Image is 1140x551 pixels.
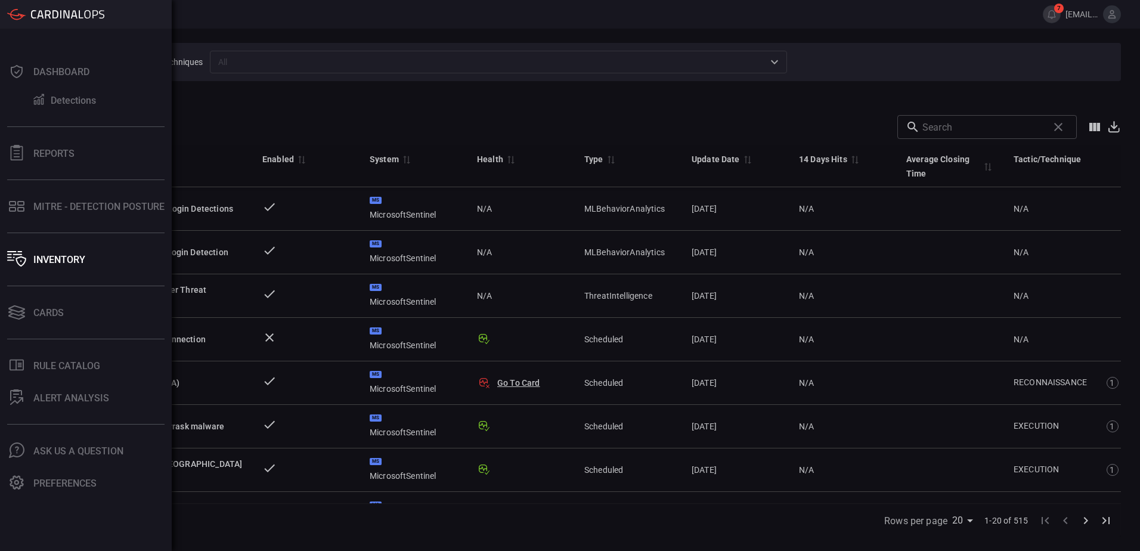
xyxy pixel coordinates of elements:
div: MicrosoftSentinel [370,371,458,395]
span: N/A [1014,291,1029,301]
button: Open [766,54,783,70]
span: Sort by 14 Days Hits descending [847,154,862,165]
div: Reconnaissance [1014,376,1093,389]
div: MS [370,502,382,509]
div: MLBehaviorAnalytics [584,203,673,215]
div: System [370,152,399,166]
div: Scheduled [584,333,673,345]
span: Go to previous page [1055,514,1076,525]
span: 1-20 of 515 [984,515,1028,527]
span: Sort by Average Closing Time descending [980,161,995,172]
span: N/A [799,378,814,388]
div: Average Closing Time [906,152,980,181]
button: Go to last page [1096,510,1116,531]
div: MLBehaviorAnalytics [584,246,673,258]
span: N/A [799,247,814,257]
span: Go to next page [1076,514,1096,525]
div: Execution [1014,463,1093,476]
span: N/A [477,290,492,302]
span: Sort by Enabled descending [294,154,308,165]
div: ThreatIntelligence [584,290,673,302]
button: Go to next page [1076,510,1096,531]
div: 14 Days Hits [799,152,847,166]
div: Rule Catalog [33,360,100,372]
div: Cards [33,307,64,318]
button: Show/Hide columns [1083,115,1107,139]
div: MicrosoftSentinel [370,284,458,308]
div: MS [370,458,382,465]
span: N/A [799,204,814,213]
div: 1 [1107,420,1119,432]
div: MS [370,240,382,247]
button: 7 [1043,5,1061,23]
label: Rows per page [884,514,947,528]
span: N/A [799,335,814,344]
td: [DATE] [682,318,789,361]
div: 1 [1107,377,1119,389]
td: [DATE] [682,187,789,231]
td: [DATE] [682,361,789,405]
div: MS [370,414,382,422]
div: Ask Us A Question [33,445,123,457]
div: ALERT ANALYSIS [33,392,109,404]
div: MicrosoftSentinel [370,197,458,221]
div: Execution [1014,420,1093,432]
button: Go To Card [497,377,540,389]
span: Sort by System ascending [399,154,413,165]
div: Health [477,152,503,166]
div: Rows per page [952,511,977,530]
input: All [213,54,764,69]
span: Sort by Update Date descending [740,154,754,165]
span: N/A [1014,204,1029,213]
div: Dashboard [33,66,89,78]
span: 7 [1054,4,1064,13]
span: Go to first page [1035,514,1055,525]
div: Scheduled [584,420,673,432]
span: N/A [477,203,492,215]
input: Search [922,115,1043,139]
span: N/A [1014,247,1029,257]
td: [DATE] [682,448,789,492]
span: [EMAIL_ADDRESS][DOMAIN_NAME] [1065,10,1098,19]
div: Preferences [33,478,97,489]
span: N/A [799,465,814,475]
span: N/A [477,246,492,258]
div: Enabled [262,152,294,166]
div: Scheduled [584,464,673,476]
div: 1 [1107,464,1119,476]
div: Detections [51,95,96,106]
button: Export [1107,120,1121,134]
span: N/A [799,291,814,301]
div: Reports [33,148,75,159]
div: MicrosoftSentinel [370,502,458,525]
span: Clear search [1048,117,1068,137]
span: N/A [799,422,814,431]
span: Sort by Type ascending [603,154,618,165]
div: MS [370,371,382,378]
div: MicrosoftSentinel [370,458,458,482]
div: MS [370,197,382,204]
span: Go to last page [1096,514,1116,525]
div: MicrosoftSentinel [370,327,458,351]
span: N/A [1014,335,1029,344]
div: Scheduled [584,377,673,389]
td: [DATE] [682,492,789,535]
div: MS [370,327,382,335]
div: Update Date [692,152,740,166]
div: MS [370,284,382,291]
td: [DATE] [682,231,789,274]
div: MicrosoftSentinel [370,240,458,264]
span: Sort by Health ascending [503,154,518,165]
div: Type [584,152,603,166]
div: Tactic/Technique [1014,152,1081,166]
div: MicrosoftSentinel [370,414,458,438]
td: [DATE] [682,274,789,318]
div: Inventory [33,254,85,265]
